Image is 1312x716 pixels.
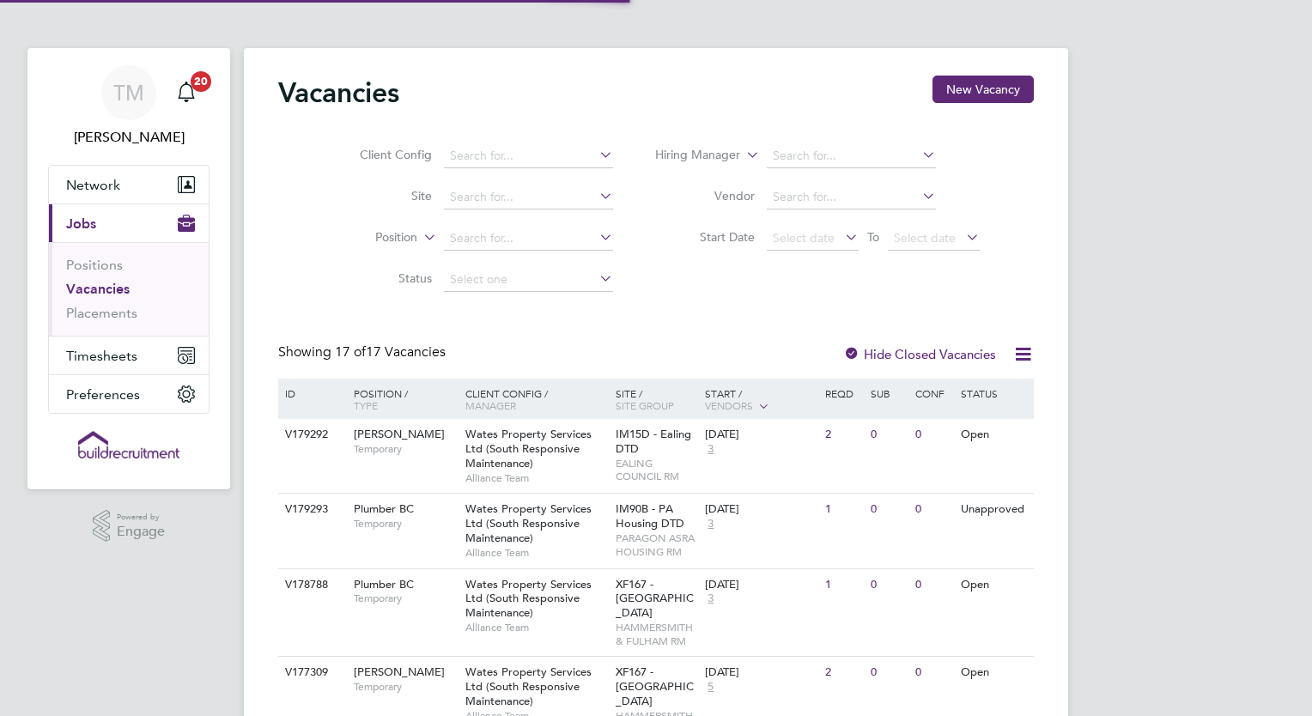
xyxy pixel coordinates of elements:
label: Vendor [656,188,755,203]
span: XF167 - [GEOGRAPHIC_DATA] [616,664,694,708]
button: Jobs [49,204,209,242]
span: Wates Property Services Ltd (South Responsive Maintenance) [465,664,592,708]
span: Alliance Team [465,546,607,560]
div: [DATE] [705,502,817,517]
label: Hide Closed Vacancies [843,346,996,362]
span: Vendors [705,398,753,412]
div: Conf [911,379,956,408]
div: 2 [821,657,866,689]
span: Temporary [354,592,457,605]
input: Search for... [444,144,613,168]
label: Status [333,270,432,286]
div: V178788 [281,569,341,601]
div: Open [957,657,1031,689]
div: 0 [866,657,911,689]
div: 0 [866,494,911,525]
a: TM[PERSON_NAME] [48,65,210,148]
div: [DATE] [705,665,817,680]
span: Engage [117,525,165,539]
h2: Vacancies [278,76,399,110]
span: Alliance Team [465,621,607,634]
span: 20 [191,71,211,92]
label: Start Date [656,229,755,245]
input: Select one [444,268,613,292]
div: Position / [341,379,461,420]
span: Tom Morgan [48,127,210,148]
nav: Main navigation [27,48,230,489]
div: 1 [821,569,866,601]
a: Powered byEngage [93,510,166,543]
a: Go to home page [48,431,210,458]
span: Type [354,398,378,412]
div: ID [281,379,341,408]
div: Jobs [49,242,209,336]
div: Sub [866,379,911,408]
input: Search for... [767,185,936,209]
div: Open [957,419,1031,451]
div: 0 [866,419,911,451]
label: Client Config [333,147,432,162]
div: V179292 [281,419,341,451]
div: [DATE] [705,428,817,442]
div: Client Config / [461,379,611,420]
div: 0 [866,569,911,601]
div: 2 [821,419,866,451]
span: Powered by [117,510,165,525]
input: Search for... [444,185,613,209]
span: Network [66,177,120,193]
a: Vacancies [66,281,130,297]
span: 5 [705,680,716,695]
span: Jobs [66,215,96,232]
span: 17 Vacancies [335,343,446,361]
div: 0 [911,657,956,689]
span: Plumber BC [354,577,414,592]
span: Site Group [616,398,674,412]
span: [PERSON_NAME] [354,664,445,679]
span: Wates Property Services Ltd (South Responsive Maintenance) [465,501,592,545]
input: Search for... [767,144,936,168]
button: New Vacancy [932,76,1034,103]
div: Showing [278,343,449,361]
span: TM [113,82,144,104]
div: V179293 [281,494,341,525]
div: Start / [701,379,821,422]
span: Select date [894,230,956,246]
span: Plumber BC [354,501,414,516]
span: Wates Property Services Ltd (South Responsive Maintenance) [465,427,592,470]
div: Open [957,569,1031,601]
div: Status [957,379,1031,408]
button: Network [49,166,209,203]
span: Temporary [354,680,457,694]
div: Site / [611,379,702,420]
span: [PERSON_NAME] [354,427,445,441]
span: HAMMERSMITH & FULHAM RM [616,621,697,647]
span: IM90B - PA Housing DTD [616,501,684,531]
span: Select date [773,230,835,246]
span: Wates Property Services Ltd (South Responsive Maintenance) [465,577,592,621]
img: buildrec-logo-retina.png [78,431,179,458]
div: 0 [911,419,956,451]
span: To [862,226,884,248]
a: Positions [66,257,123,273]
span: Manager [465,398,516,412]
div: Unapproved [957,494,1031,525]
div: Reqd [821,379,866,408]
div: V177309 [281,657,341,689]
a: 20 [169,65,203,120]
span: XF167 - [GEOGRAPHIC_DATA] [616,577,694,621]
span: IM15D - Ealing DTD [616,427,691,456]
button: Timesheets [49,337,209,374]
div: 0 [911,569,956,601]
span: Preferences [66,386,140,403]
span: EALING COUNCIL RM [616,457,697,483]
label: Hiring Manager [641,147,740,164]
a: Placements [66,305,137,321]
span: 3 [705,442,716,457]
span: 17 of [335,343,366,361]
span: 3 [705,517,716,531]
div: [DATE] [705,578,817,592]
div: 1 [821,494,866,525]
input: Search for... [444,227,613,251]
div: 0 [911,494,956,525]
button: Preferences [49,375,209,413]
